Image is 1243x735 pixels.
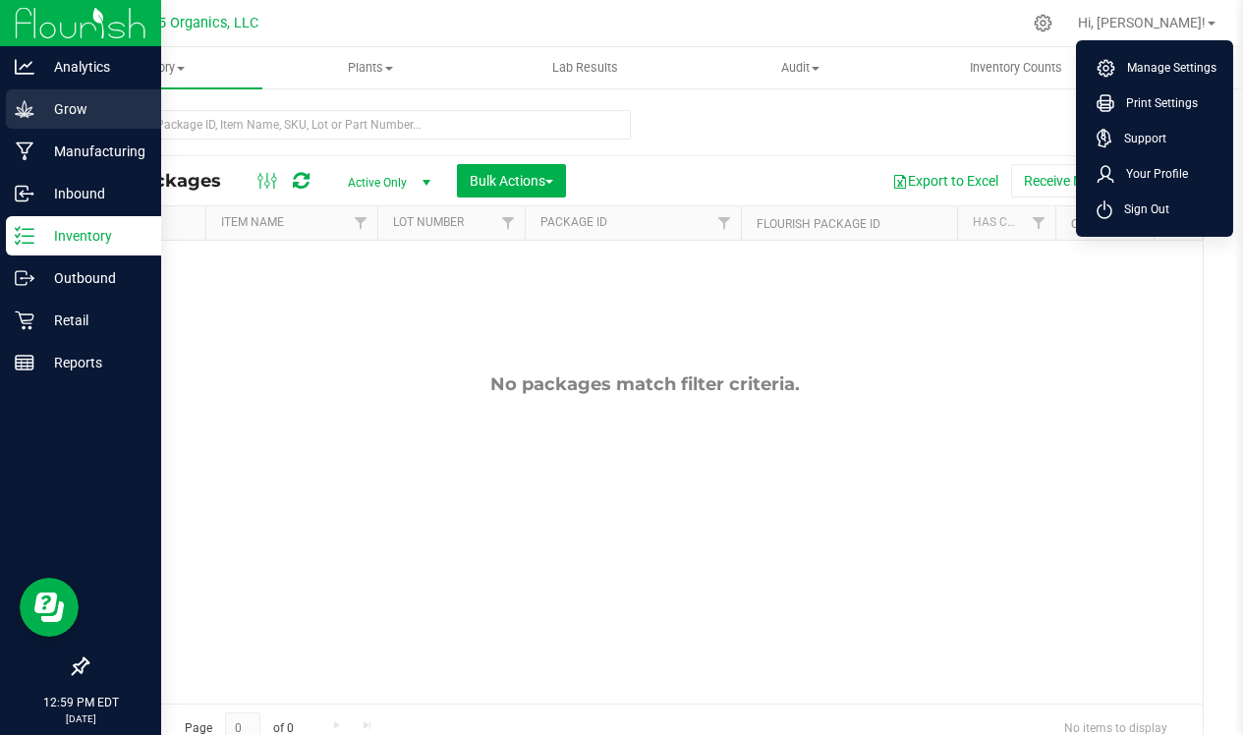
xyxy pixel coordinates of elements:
div: No packages match filter criteria. [87,373,1203,395]
p: Retail [34,309,152,332]
span: Sign Out [1112,199,1169,219]
inline-svg: Manufacturing [15,141,34,161]
a: Filter [708,206,741,240]
a: Lot Number [393,215,464,229]
span: Manage Settings [1115,58,1216,78]
span: Hi, [PERSON_NAME]! [1078,15,1206,30]
a: Flourish Package ID [757,217,880,231]
p: Inbound [34,182,152,205]
inline-svg: Analytics [15,57,34,77]
inline-svg: Reports [15,353,34,372]
span: Print Settings [1114,93,1198,113]
inline-svg: Inventory [15,226,34,246]
a: Item Name [221,215,284,229]
p: 12:59 PM EDT [9,694,152,711]
span: Support [1112,129,1166,148]
inline-svg: Grow [15,99,34,119]
a: Filter [492,206,525,240]
p: Grow [34,97,152,121]
a: Plants [262,47,478,88]
p: Outbound [34,266,152,290]
a: Qty [1071,217,1093,231]
span: Plants [263,59,477,77]
p: Manufacturing [34,140,152,163]
th: Has COA [957,206,1055,241]
inline-svg: Retail [15,311,34,330]
span: Inventory Counts [943,59,1089,77]
span: Lab Results [526,59,645,77]
li: Sign Out [1081,192,1228,227]
p: Analytics [34,55,152,79]
iframe: Resource center [20,578,79,637]
p: [DATE] [9,711,152,726]
button: Receive Non-Cannabis [1011,164,1173,198]
button: Bulk Actions [457,164,566,198]
p: Inventory [34,224,152,248]
span: All Packages [102,170,241,192]
button: Export to Excel [879,164,1011,198]
p: Reports [34,351,152,374]
a: Filter [1023,206,1055,240]
span: Your Profile [1114,164,1188,184]
a: Lab Results [478,47,693,88]
a: Support [1097,129,1220,148]
a: Filter [345,206,377,240]
a: Package ID [540,215,607,229]
inline-svg: Inbound [15,184,34,203]
span: 845 Organics, LLC [142,15,258,31]
span: Bulk Actions [470,173,553,189]
div: Manage settings [1031,14,1055,32]
a: Audit [693,47,908,88]
inline-svg: Outbound [15,268,34,288]
input: Search Package ID, Item Name, SKU, Lot or Part Number... [86,110,631,140]
span: Audit [694,59,907,77]
a: Inventory Counts [908,47,1123,88]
